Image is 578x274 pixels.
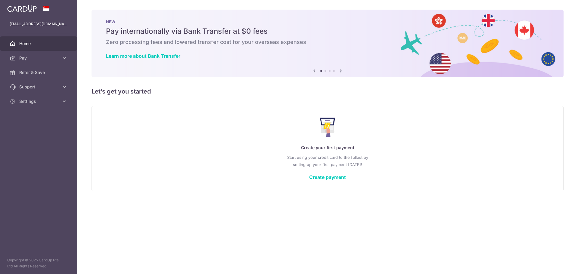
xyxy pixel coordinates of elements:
p: Create your first payment [104,144,551,151]
a: Create payment [309,174,346,180]
span: Refer & Save [19,69,59,75]
span: Home [19,41,59,47]
h5: Pay internationally via Bank Transfer at $0 fees [106,26,549,36]
img: CardUp [7,5,37,12]
span: Pay [19,55,59,61]
p: [EMAIL_ADDRESS][DOMAIN_NAME] [10,21,67,27]
img: Make Payment [320,118,335,137]
h5: Let’s get you started [92,87,564,96]
p: NEW [106,19,549,24]
h6: Zero processing fees and lowered transfer cost for your overseas expenses [106,38,549,46]
p: Start using your credit card to the fullest by setting up your first payment [DATE]! [104,154,551,168]
a: Learn more about Bank Transfer [106,53,180,59]
span: Support [19,84,59,90]
span: Settings [19,98,59,104]
img: Bank transfer banner [92,10,564,77]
